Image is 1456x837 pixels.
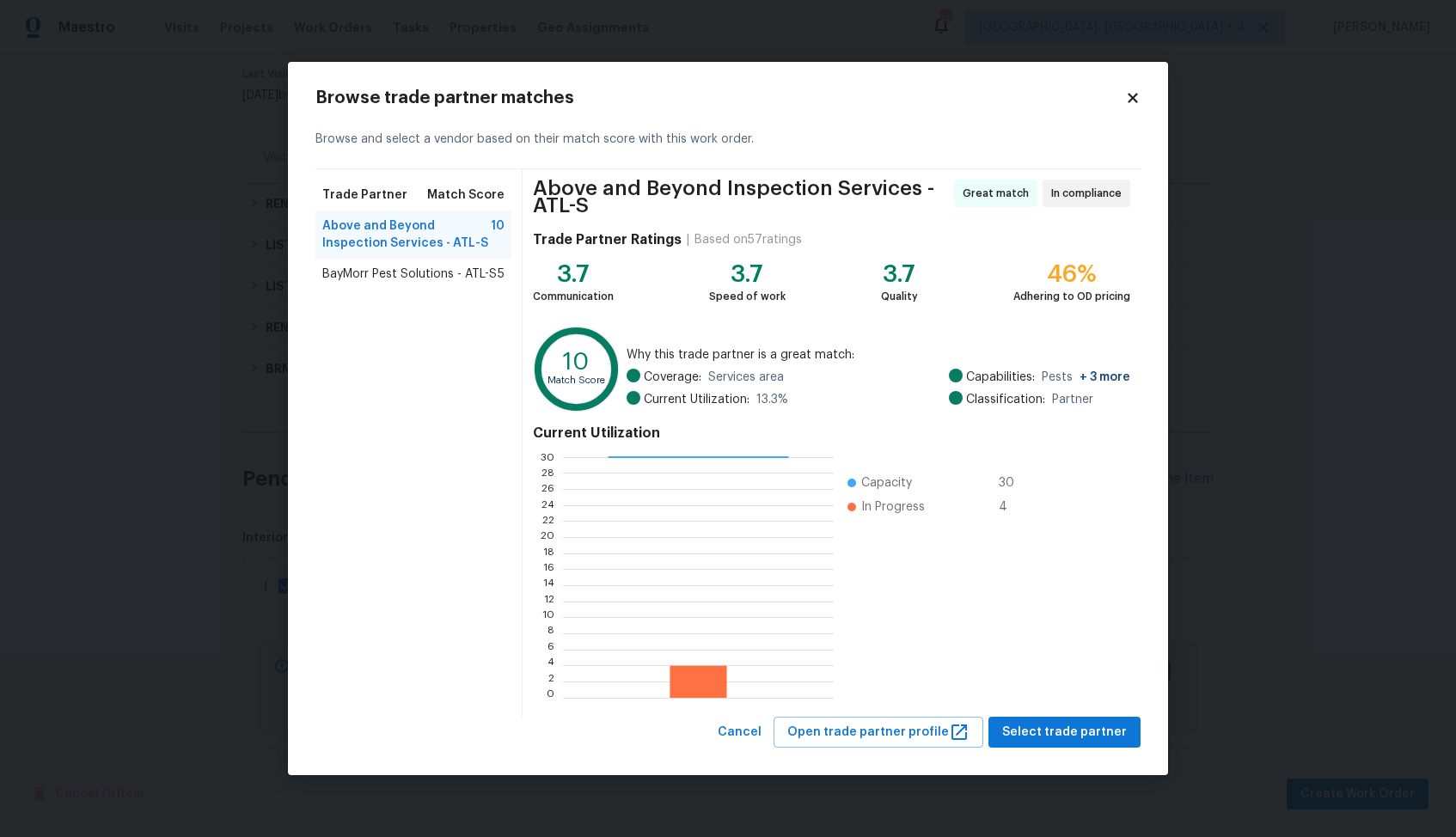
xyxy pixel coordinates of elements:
span: 10 [491,217,505,252]
text: 0 [547,692,554,702]
span: Select trade partner [1002,722,1127,743]
span: Why this trade partner is a great match: [627,346,1130,364]
span: BayMorr Pest Solutions - ATL-S [322,266,497,283]
div: 3.7 [709,266,786,283]
button: Cancel [711,717,768,748]
span: Above and Beyond Inspection Services - ATL-S [533,180,949,214]
span: 4 [999,498,1026,516]
div: Speed of work [709,288,786,305]
span: Partner [1052,391,1093,408]
text: 28 [541,467,554,478]
span: Great match [963,185,1036,202]
span: Services area [708,369,784,386]
text: 10 [563,349,590,373]
div: Quality [881,288,918,305]
text: Match Score [548,376,605,385]
span: 13.3 % [756,391,788,408]
button: Open trade partner profile [774,717,983,748]
span: Match Score [427,186,505,204]
text: 30 [541,451,554,461]
span: Coverage: [644,369,701,386]
text: 16 [543,564,554,574]
h4: Current Utilization [533,425,1130,442]
text: 22 [542,516,554,526]
text: 2 [548,676,554,687]
text: 26 [541,484,554,494]
h4: Trade Partner Ratings [533,231,682,248]
div: Browse and select a vendor based on their match score with this work order. [315,110,1141,169]
text: 12 [544,596,554,606]
text: 18 [543,547,554,558]
div: Adhering to OD pricing [1013,288,1130,305]
span: Classification: [966,391,1045,408]
div: 3.7 [881,266,918,283]
span: Current Utilization: [644,391,749,408]
span: Pests [1042,369,1130,386]
span: Trade Partner [322,186,407,204]
span: + 3 more [1080,371,1130,383]
span: Capacity [861,474,912,492]
span: In Progress [861,498,925,516]
div: Communication [533,288,614,305]
h2: Browse trade partner matches [315,89,1125,107]
button: Select trade partner [988,717,1141,748]
span: Above and Beyond Inspection Services - ATL-S [322,217,491,252]
text: 8 [548,628,554,638]
span: 5 [498,266,505,283]
div: 46% [1013,266,1130,283]
span: Capabilities: [966,369,1035,386]
text: 6 [548,644,554,654]
text: 24 [541,499,554,510]
text: 14 [543,580,554,590]
text: 4 [548,660,554,670]
span: 30 [999,474,1026,492]
text: 10 [542,612,554,622]
text: 20 [541,532,554,542]
span: Cancel [718,722,762,743]
span: In compliance [1051,185,1129,202]
span: Open trade partner profile [787,722,970,743]
div: Based on 57 ratings [694,231,802,248]
div: | [682,231,694,248]
div: 3.7 [533,266,614,283]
